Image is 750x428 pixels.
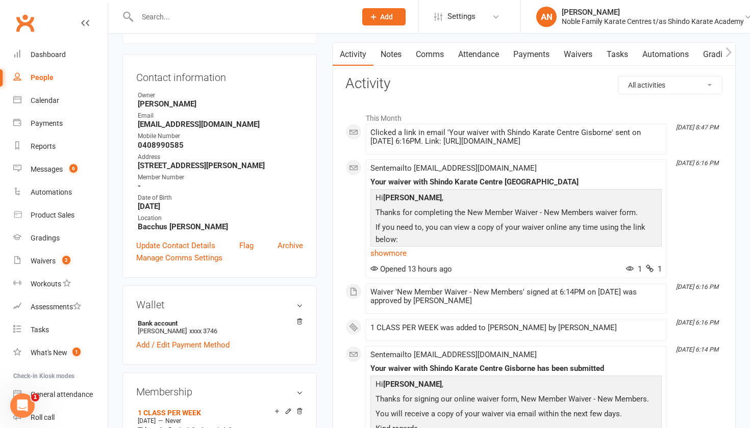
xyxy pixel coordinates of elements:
[12,10,38,36] a: Clubworx
[13,112,108,135] a: Payments
[635,43,696,66] a: Automations
[13,273,108,296] a: Workouts
[373,408,659,422] p: You will receive a copy of your waiver via email within the next few days.
[13,383,108,406] a: General attendance kiosk mode
[345,76,722,92] h3: Activity
[676,124,718,131] i: [DATE] 8:47 PM
[599,43,635,66] a: Tasks
[370,264,452,274] span: Opened 13 hours ago
[31,211,74,219] div: Product Sales
[676,346,718,353] i: [DATE] 6:14 PM
[31,188,72,196] div: Automations
[31,303,81,311] div: Assessments
[138,173,303,182] div: Member Number
[278,239,303,252] a: Archive
[136,68,303,83] h3: Contact information
[370,364,662,373] div: Your waiver with Shindo Karate Centre Gisborne has been submitted
[370,324,662,332] div: 1 CLASS PER WEEK was added to [PERSON_NAME] by [PERSON_NAME]
[134,10,349,24] input: Search...
[370,164,537,173] span: Sent email to [EMAIL_ADDRESS][DOMAIN_NAME]
[31,349,67,357] div: What's New
[31,390,93,398] div: General attendance
[646,264,662,274] span: 1
[13,296,108,318] a: Assessments
[626,264,642,274] span: 1
[136,339,230,351] a: Add / Edit Payment Method
[31,413,55,421] div: Roll call
[370,288,662,305] div: Waiver 'New Member Waiver - New Members' signed at 6:14PM on [DATE] was approved by [PERSON_NAME]
[138,131,303,141] div: Mobile Number
[138,152,303,162] div: Address
[13,250,108,273] a: Waivers 2
[373,206,659,221] p: Thanks for completing the New Member Waiver - New Members waiver form.
[13,341,108,364] a: What's New1
[189,327,217,335] span: xxxx 3746
[136,299,303,310] h3: Wallet
[138,181,303,191] strong: -
[138,120,303,129] strong: [EMAIL_ADDRESS][DOMAIN_NAME]
[138,409,201,417] a: 1 CLASS PER WEEK
[373,393,659,408] p: Thanks for signing our online waiver form, New Member Waiver - New Members.
[333,43,373,66] a: Activity
[138,111,303,121] div: Email
[373,192,659,206] p: Hi ,
[13,89,108,112] a: Calendar
[135,417,303,425] div: —
[676,319,718,326] i: [DATE] 6:16 PM
[13,227,108,250] a: Gradings
[138,319,298,327] strong: Bank account
[383,193,442,202] strong: [PERSON_NAME]
[136,252,222,264] a: Manage Comms Settings
[676,283,718,290] i: [DATE] 6:16 PM
[451,43,506,66] a: Attendance
[31,73,54,82] div: People
[562,17,744,26] div: Noble Family Karate Centres t/as Shindo Karate Academy
[72,347,81,356] span: 1
[13,158,108,181] a: Messages 6
[138,222,303,231] strong: Bacchus [PERSON_NAME]
[31,119,63,127] div: Payments
[31,96,59,104] div: Calendar
[13,204,108,227] a: Product Sales
[136,239,215,252] a: Update Contact Details
[31,165,63,173] div: Messages
[165,417,181,424] span: Never
[138,202,303,211] strong: [DATE]
[380,13,393,21] span: Add
[370,128,662,146] div: Clicked a link in email 'Your waiver with Shindo Karate Centre Gisborne' sent on [DATE] 6:16PM. L...
[31,257,56,265] div: Waivers
[370,246,662,260] a: show more
[373,221,659,248] p: If you need to, you can view a copy of your waiver online any time using the link below:
[31,326,49,334] div: Tasks
[31,393,39,402] span: 1
[69,164,78,173] span: 6
[536,7,557,27] div: AN
[562,8,744,17] div: [PERSON_NAME]
[31,234,60,242] div: Gradings
[370,350,537,359] span: Sent email to [EMAIL_ADDRESS][DOMAIN_NAME]
[362,8,406,25] button: Add
[138,417,156,424] span: [DATE]
[557,43,599,66] a: Waivers
[138,213,303,223] div: Location
[373,378,659,393] p: Hi ,
[13,43,108,66] a: Dashboard
[345,108,722,124] li: This Month
[676,159,718,167] i: [DATE] 6:16 PM
[31,142,56,150] div: Reports
[136,386,303,397] h3: Membership
[138,91,303,100] div: Owner
[31,50,66,59] div: Dashboard
[62,256,70,264] span: 2
[138,141,303,150] strong: 0408990585
[370,178,662,186] div: Your waiver with Shindo Karate Centre [GEOGRAPHIC_DATA]
[409,43,451,66] a: Comms
[383,380,442,389] strong: [PERSON_NAME]
[13,135,108,158] a: Reports
[138,99,303,109] strong: [PERSON_NAME]
[506,43,557,66] a: Payments
[13,181,108,204] a: Automations
[373,43,409,66] a: Notes
[13,66,108,89] a: People
[31,280,61,288] div: Workouts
